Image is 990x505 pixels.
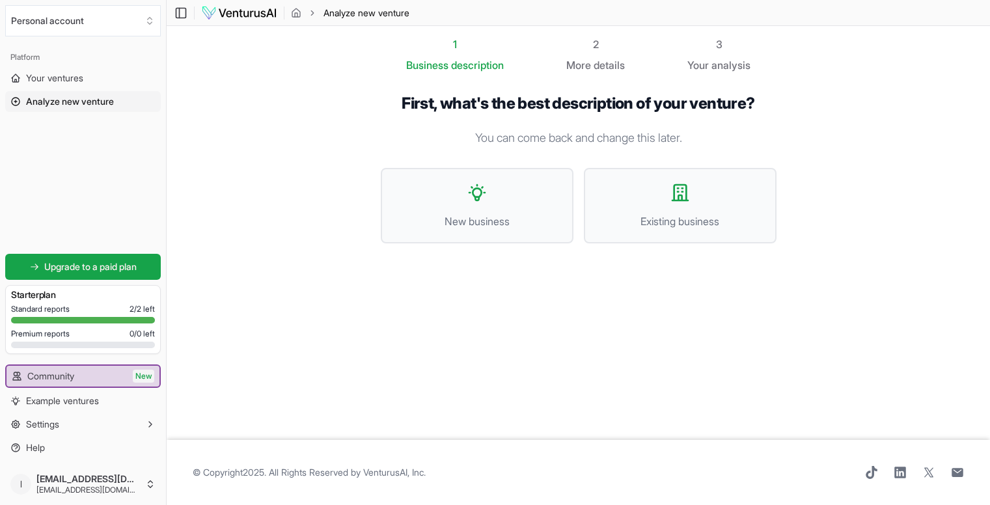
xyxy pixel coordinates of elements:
[193,466,426,479] span: © Copyright 2025 . All Rights Reserved by .
[5,437,161,458] a: Help
[5,469,161,500] button: l[EMAIL_ADDRESS][DOMAIN_NAME][EMAIL_ADDRESS][DOMAIN_NAME]
[36,485,140,495] span: [EMAIL_ADDRESS][DOMAIN_NAME]
[406,36,504,52] div: 1
[11,329,70,339] span: Premium reports
[5,91,161,112] a: Analyze new venture
[5,47,161,68] div: Platform
[363,467,424,478] a: VenturusAI, Inc
[5,254,161,280] a: Upgrade to a paid plan
[395,213,559,229] span: New business
[26,418,59,431] span: Settings
[381,94,777,113] h1: First, what's the best description of your venture?
[451,59,504,72] span: description
[711,59,750,72] span: analysis
[291,7,409,20] nav: breadcrumb
[5,414,161,435] button: Settings
[381,168,573,243] button: New business
[26,441,45,454] span: Help
[201,5,277,21] img: logo
[5,68,161,89] a: Your ventures
[130,329,155,339] span: 0 / 0 left
[687,57,709,73] span: Your
[133,370,154,383] span: New
[27,370,74,383] span: Community
[44,260,137,273] span: Upgrade to a paid plan
[406,57,448,73] span: Business
[26,394,99,407] span: Example ventures
[381,129,777,147] p: You can come back and change this later.
[584,168,777,243] button: Existing business
[566,36,625,52] div: 2
[566,57,591,73] span: More
[130,304,155,314] span: 2 / 2 left
[323,7,409,20] span: Analyze new venture
[598,213,762,229] span: Existing business
[36,473,140,485] span: [EMAIL_ADDRESS][DOMAIN_NAME]
[687,36,750,52] div: 3
[5,5,161,36] button: Select an organization
[10,474,31,495] span: l
[11,288,155,301] h3: Starter plan
[11,304,70,314] span: Standard reports
[26,72,83,85] span: Your ventures
[5,390,161,411] a: Example ventures
[594,59,625,72] span: details
[26,95,114,108] span: Analyze new venture
[7,366,159,387] a: CommunityNew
